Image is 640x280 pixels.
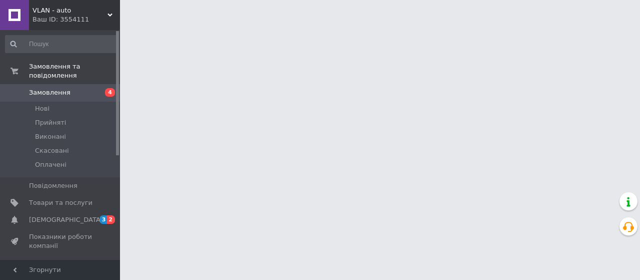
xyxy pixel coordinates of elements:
span: Оплачені [35,160,66,169]
span: 4 [105,88,115,97]
span: Виконані [35,132,66,141]
span: VLAN - auto [32,6,107,15]
input: Пошук [5,35,118,53]
span: 2 [107,215,115,224]
span: Замовлення та повідомлення [29,62,120,80]
span: Показники роботи компанії [29,232,92,250]
span: Товари та послуги [29,198,92,207]
span: Панель управління [29,258,92,276]
span: Скасовані [35,146,69,155]
span: Прийняті [35,118,66,127]
span: [DEMOGRAPHIC_DATA] [29,215,103,224]
div: Ваш ID: 3554111 [32,15,120,24]
span: 3 [99,215,107,224]
span: Замовлення [29,88,70,97]
span: Повідомлення [29,181,77,190]
span: Нові [35,104,49,113]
